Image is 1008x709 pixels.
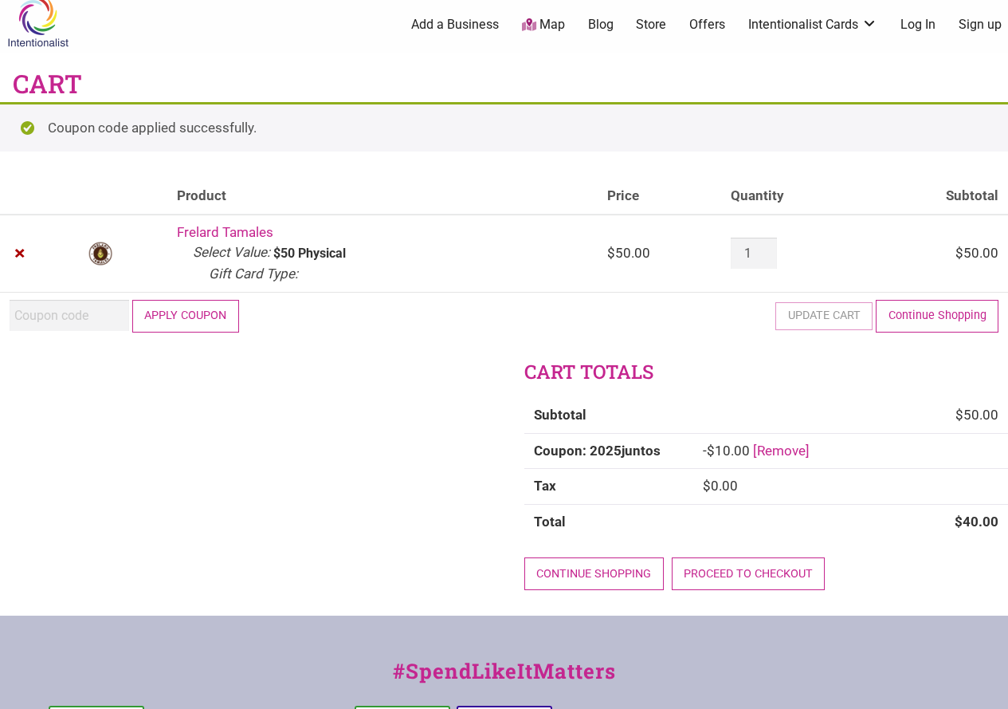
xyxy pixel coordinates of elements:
[707,443,750,459] span: 10.00
[298,247,346,260] p: Physical
[522,16,565,34] a: Map
[689,16,725,33] a: Offers
[167,179,598,215] th: Product
[524,557,664,590] a: Continue shopping
[524,468,694,504] th: Tax
[876,300,998,333] a: Continue Shopping
[955,407,963,423] span: $
[273,247,295,260] p: $50
[959,16,1002,33] a: Sign up
[865,179,1008,215] th: Subtotal
[10,300,129,331] input: Coupon code
[721,179,865,215] th: Quantity
[636,16,666,33] a: Store
[748,16,877,33] a: Intentionalist Cards
[10,243,30,264] a: Remove Frelard Tamales from cart
[955,245,963,261] span: $
[524,504,694,540] th: Total
[88,241,113,266] img: Frelard Tamales logo
[177,224,273,240] a: Frelard Tamales
[900,16,935,33] a: Log In
[607,245,615,261] span: $
[411,16,499,33] a: Add a Business
[693,433,1008,469] td: -
[707,443,715,459] span: $
[524,433,694,469] th: Coupon: 2025juntos
[524,398,694,433] th: Subtotal
[955,245,998,261] bdi: 50.00
[598,179,721,215] th: Price
[731,238,777,269] input: Product quantity
[672,557,826,590] a: Proceed to checkout
[132,300,239,333] button: Apply coupon
[955,407,998,423] bdi: 50.00
[524,359,1008,386] h2: Cart totals
[753,443,810,459] a: Remove 2025juntos coupon
[209,264,298,285] dt: Gift Card Type:
[703,478,738,494] bdi: 0.00
[588,16,614,33] a: Blog
[193,242,270,263] dt: Select Value:
[13,66,82,102] h1: Cart
[955,514,998,530] bdi: 40.00
[607,245,650,261] bdi: 50.00
[955,514,963,530] span: $
[775,302,873,329] button: Update cart
[703,478,711,494] span: $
